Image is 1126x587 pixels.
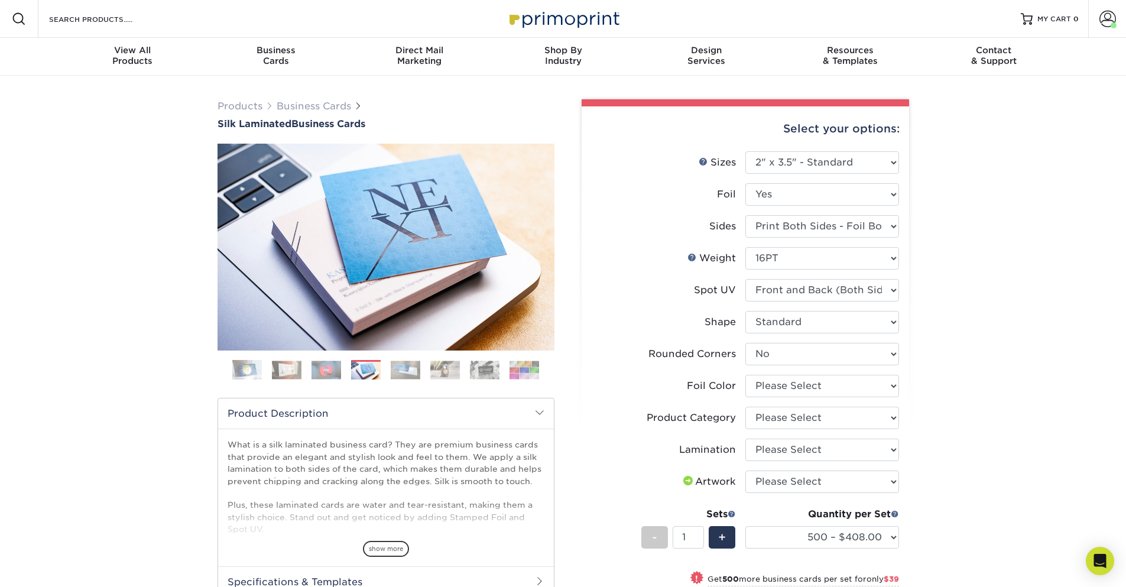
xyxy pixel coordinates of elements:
img: Business Cards 04 [351,362,381,380]
div: Shape [705,315,736,329]
div: Open Intercom Messenger [1086,547,1114,575]
span: - [652,528,657,546]
img: Business Cards 01 [232,355,262,385]
span: Resources [778,45,922,56]
span: Business [204,45,348,56]
a: Products [218,100,262,112]
small: Get more business cards per set for [708,575,899,586]
img: Business Cards 02 [272,361,301,379]
span: View All [61,45,205,56]
a: View AllProducts [61,38,205,76]
img: Business Cards 07 [470,361,499,379]
div: & Templates [778,45,922,66]
div: Lamination [679,443,736,457]
span: only [867,575,899,583]
div: Cards [204,45,348,66]
div: & Support [922,45,1066,66]
span: 0 [1073,15,1079,23]
iframe: Google Customer Reviews [3,551,100,583]
img: Business Cards 08 [510,361,539,379]
div: Services [635,45,778,66]
span: Direct Mail [348,45,491,56]
a: Business Cards [277,100,351,112]
div: Sides [709,219,736,233]
img: Business Cards 05 [391,361,420,379]
span: Design [635,45,778,56]
a: Direct MailMarketing [348,38,491,76]
div: Select your options: [591,106,900,151]
span: Contact [922,45,1066,56]
span: show more [363,541,409,557]
div: Rounded Corners [648,347,736,361]
div: Products [61,45,205,66]
span: Shop By [491,45,635,56]
span: MY CART [1037,14,1071,24]
strong: 500 [722,575,739,583]
img: Business Cards 06 [430,361,460,379]
div: Sizes [699,155,736,170]
h2: Product Description [218,398,554,429]
a: Silk LaminatedBusiness Cards [218,118,554,129]
div: Foil [717,187,736,202]
img: Silk Laminated 04 [218,144,554,351]
div: Artwork [681,475,736,489]
span: Silk Laminated [218,118,291,129]
img: Primoprint [504,6,622,31]
a: Resources& Templates [778,38,922,76]
h1: Business Cards [218,118,554,129]
img: Business Cards 03 [311,361,341,379]
span: ! [695,572,698,585]
div: Quantity per Set [745,507,899,521]
div: Weight [687,251,736,265]
div: Spot UV [694,283,736,297]
a: BusinessCards [204,38,348,76]
a: Contact& Support [922,38,1066,76]
div: Sets [641,507,736,521]
span: $39 [884,575,899,583]
input: SEARCH PRODUCTS..... [48,12,163,26]
a: Shop ByIndustry [491,38,635,76]
div: Product Category [647,411,736,425]
div: Foil Color [687,379,736,393]
a: DesignServices [635,38,778,76]
span: + [718,528,726,546]
div: Marketing [348,45,491,66]
div: Industry [491,45,635,66]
